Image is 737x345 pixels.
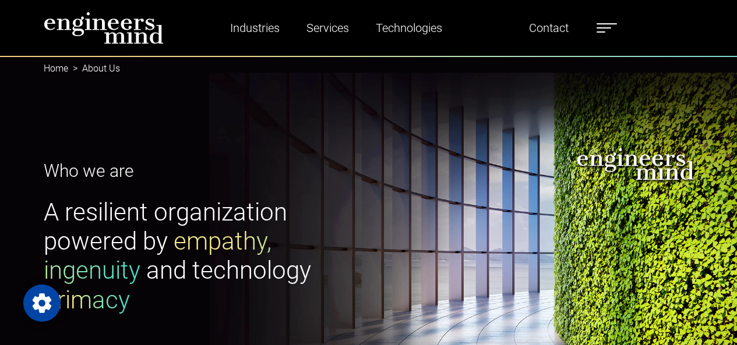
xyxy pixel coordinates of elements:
[44,227,271,284] span: empathy, ingenuity
[524,15,573,41] a: Contact
[44,286,130,314] span: primacy
[44,63,68,74] a: Home
[44,198,362,315] h1: A resilient organization powered by and technology
[44,56,694,81] nav: breadcrumb
[302,15,354,41] a: Services
[44,12,164,44] img: logo
[68,62,120,76] li: About Us
[371,15,447,41] a: Technologies
[225,15,284,41] a: Industries
[44,158,362,184] p: Who we are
